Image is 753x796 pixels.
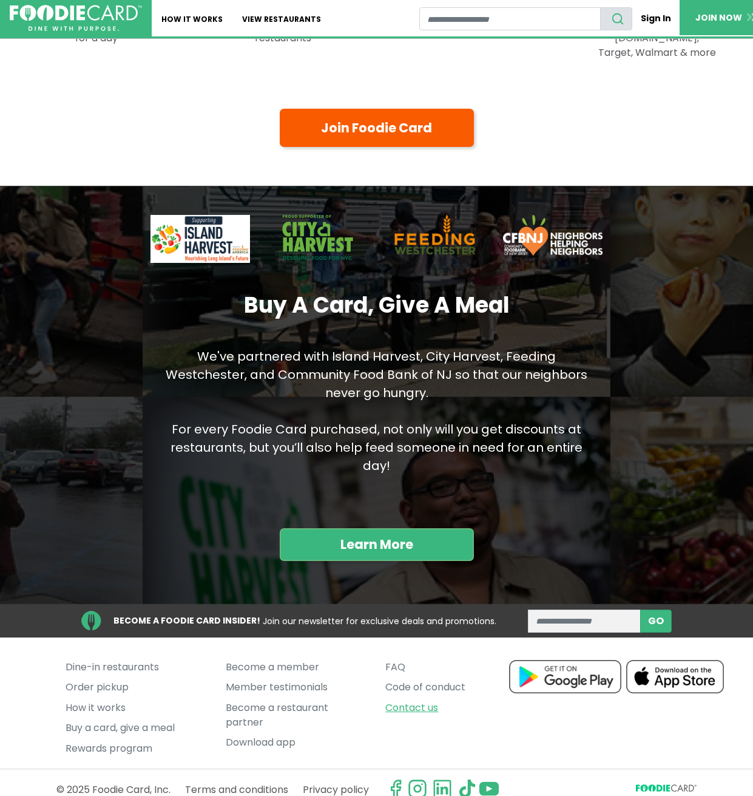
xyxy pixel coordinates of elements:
img: FoodieCard; Eat, Drink, Save, Donate [10,5,142,32]
input: restaurant search [419,7,601,30]
button: subscribe [640,610,672,633]
a: Learn More [280,528,474,561]
a: Rewards program [66,738,208,759]
a: Order pickup [66,677,208,698]
a: Member testimonials [226,677,368,698]
a: Become a restaurant partner [226,698,368,733]
a: Become a member [226,657,368,678]
span: Join our newsletter for exclusive deals and promotions. [263,615,496,627]
a: How it works [66,698,208,718]
a: Join Foodie Card [280,109,474,147]
input: enter email address [528,610,641,633]
a: Contact us [385,698,527,718]
a: Sign In [632,7,680,30]
strong: BECOME A FOODIE CARD INSIDER! [113,614,260,627]
a: Buy a card, give a meal [66,718,208,739]
a: FAQ [385,657,527,678]
h2: Buy A Card, Give A Meal [150,292,603,318]
p: We've partnered with Island Harvest, City Harvest, Feeding Westchester, and Community Food Bank o... [165,347,588,489]
a: Dine-in restaurants [66,657,208,678]
a: Download app [226,733,368,753]
button: search [600,7,632,30]
svg: FoodieCard [636,784,697,796]
a: Code of conduct [385,677,527,698]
